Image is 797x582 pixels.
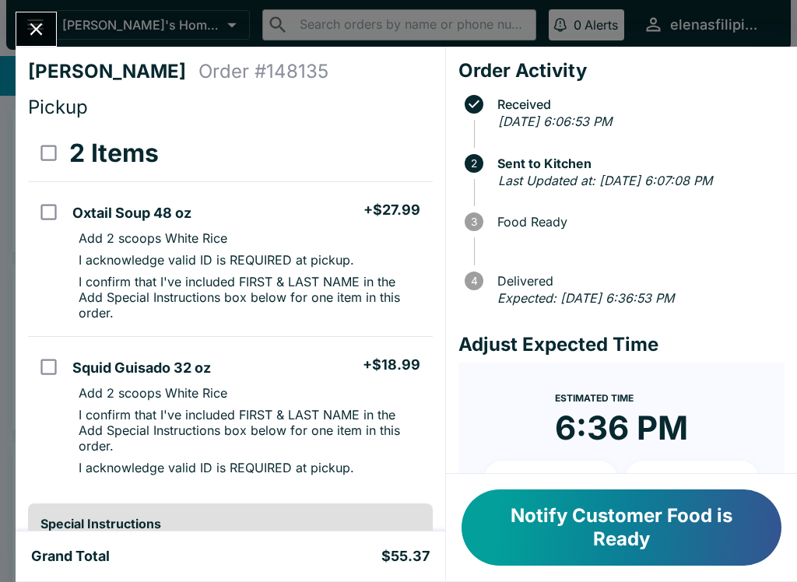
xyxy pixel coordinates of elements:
[471,216,477,228] text: 3
[490,156,785,170] span: Sent to Kitchen
[363,201,420,219] h5: + $27.99
[79,460,354,475] p: I acknowledge valid ID is REQUIRED at pickup.
[16,12,56,46] button: Close
[72,359,211,377] h5: Squid Guisado 32 oz
[624,461,760,500] button: + 20
[79,252,354,268] p: I acknowledge valid ID is REQUIRED at pickup.
[497,290,674,306] em: Expected: [DATE] 6:36:53 PM
[28,96,88,118] span: Pickup
[498,173,712,188] em: Last Updated at: [DATE] 6:07:08 PM
[471,157,477,170] text: 2
[69,138,159,169] h3: 2 Items
[490,215,785,229] span: Food Ready
[79,385,227,401] p: Add 2 scoops White Rice
[490,97,785,111] span: Received
[198,60,328,83] h4: Order # 148135
[79,407,420,454] p: I confirm that I've included FIRST & LAST NAME in the Add Special Instructions box below for one ...
[28,125,433,491] table: orders table
[79,274,420,321] p: I confirm that I've included FIRST & LAST NAME in the Add Special Instructions box below for one ...
[458,59,785,82] h4: Order Activity
[462,489,781,566] button: Notify Customer Food is Ready
[483,461,619,500] button: + 10
[72,204,191,223] h5: Oxtail Soup 48 oz
[28,60,198,83] h4: [PERSON_NAME]
[470,275,477,287] text: 4
[381,547,430,566] h5: $55.37
[498,114,612,129] em: [DATE] 6:06:53 PM
[31,547,110,566] h5: Grand Total
[555,392,634,404] span: Estimated Time
[555,408,688,448] time: 6:36 PM
[490,274,785,288] span: Delivered
[79,230,227,246] p: Add 2 scoops White Rice
[363,356,420,374] h5: + $18.99
[458,333,785,356] h4: Adjust Expected Time
[40,516,420,531] h6: Special Instructions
